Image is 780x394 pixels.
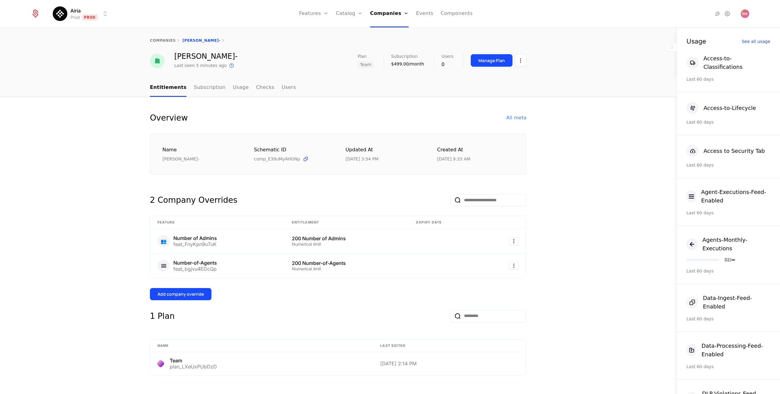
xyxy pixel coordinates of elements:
button: Select environment [55,7,109,20]
a: Settings [724,10,731,17]
span: Users [441,54,453,58]
img: Schuberg Philis- [150,54,165,68]
button: Select action [509,262,519,270]
div: Created at [437,146,514,154]
button: Select action [515,54,526,67]
div: Last 60 days [686,364,770,370]
div: Access-to-Classifications [704,54,770,71]
div: Updated at [346,146,423,154]
th: Expiry date [409,216,482,229]
div: Prod [70,14,80,20]
div: Last 60 days [686,268,770,274]
div: [PERSON_NAME]- [162,156,239,162]
div: Overview [150,112,188,124]
span: Team [358,61,374,68]
div: Numerical limit [292,242,402,246]
button: Add company override [150,288,211,300]
div: Data-Processing-Feed-Enabled [701,342,770,359]
div: feat_FnyKpn9u7uK [173,242,217,247]
div: Last 60 days [686,316,770,322]
button: Access-to-Lifecycle [686,102,756,114]
a: Integrations [714,10,721,17]
a: Entitlements [150,79,186,97]
button: Data-Ingest-Feed-Enabled [686,294,770,311]
div: feat_bgjvu4EDcQp [173,266,217,271]
div: Add company override [158,291,204,297]
img: Airia [53,6,67,21]
button: Manage Plan [471,54,512,67]
div: Manage Plan [478,58,505,64]
div: Last 60 days [686,76,770,82]
button: Agents-Monthly-Executions [686,236,770,253]
div: Name [162,146,239,154]
div: plan_LXeUxPUbDzD [170,364,217,369]
button: Agent-Executions-Feed-Enabled [686,188,770,205]
div: Last 60 days [686,119,770,125]
div: Numerical limit [292,267,402,271]
div: Team [170,358,217,363]
div: Agents-Monthly-Executions [703,236,771,253]
div: 1 Plan [150,310,175,322]
div: [PERSON_NAME]- [174,53,238,60]
img: Matt Bell [741,9,749,18]
ul: Choose Sub Page [150,79,296,97]
div: Number of Admins [173,236,217,241]
th: Feature [150,216,285,229]
span: Plan [358,54,367,58]
div: Usage [686,38,706,44]
span: comp_E39uMy4HGNp [254,156,300,162]
button: Access to Security Tab [686,145,765,157]
div: 👥 [158,235,170,247]
div: Last 60 days [686,210,770,216]
span: Airia [70,7,81,14]
div: 200 Number-of-Agents [292,261,402,266]
th: Name [150,339,373,352]
div: Access-to-Lifecycle [704,104,756,112]
div: Number-of-Agents [173,260,217,265]
div: 32 / ∞ [724,258,735,262]
div: See all usage [742,39,770,44]
span: Prod [82,14,98,20]
a: Checks [256,79,274,97]
div: Last 60 days [686,162,770,168]
a: Subscription [194,79,225,97]
button: Select action [509,237,519,245]
div: 0 [441,61,453,68]
th: Last edited [373,339,526,352]
button: Access-to-Classifications [686,54,770,71]
span: Subscription [391,54,418,58]
div: Schematic ID [254,146,331,153]
div: 2 Company Overrides [150,194,237,206]
div: $499.00/month [391,61,424,67]
a: Usage [233,79,249,97]
div: Last seen 5 minutes ago [174,62,227,69]
div: Access to Security Tab [704,147,765,155]
div: 9/1/25, 3:54 PM [346,156,378,162]
div: All meta [506,114,526,121]
th: Entitlement [285,216,409,229]
div: 200 Number of Admins [292,236,402,241]
div: 3/12/25, 9:33 AM [437,156,470,162]
button: Data-Processing-Feed-Enabled [686,342,770,359]
a: companies [150,38,176,43]
button: Open user button [741,9,749,18]
a: Users [282,79,296,97]
div: Data-Ingest-Feed-Enabled [703,294,770,311]
div: Agent-Executions-Feed-Enabled [701,188,770,205]
div: [DATE] 2:14 PM [380,361,519,366]
nav: Main [150,79,526,97]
